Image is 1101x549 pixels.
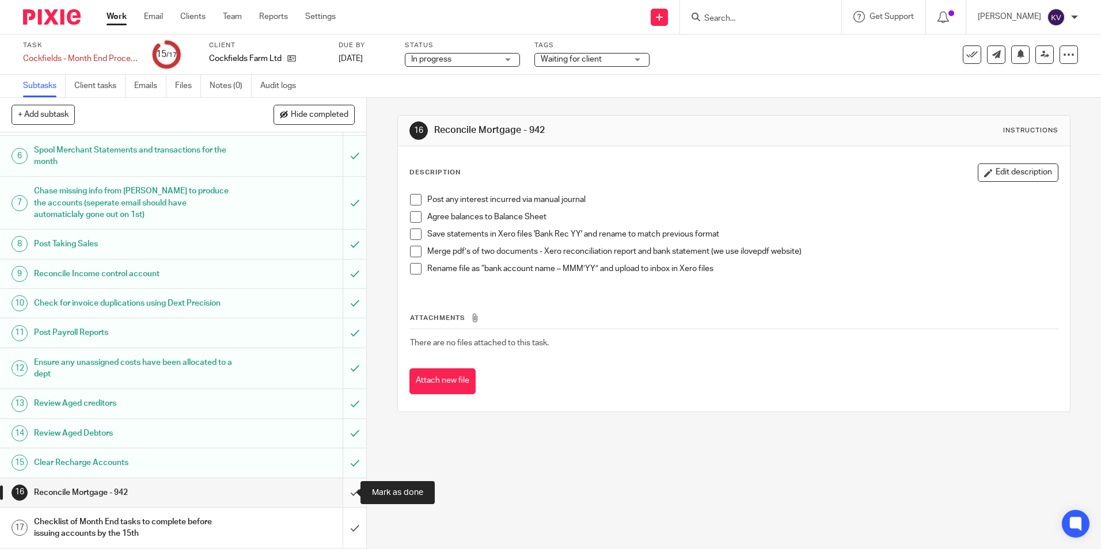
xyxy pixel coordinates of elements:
[23,75,66,97] a: Subtasks
[410,315,465,321] span: Attachments
[260,75,305,97] a: Audit logs
[541,55,602,63] span: Waiting for client
[12,148,28,164] div: 6
[34,265,232,283] h1: Reconcile Income control account
[175,75,201,97] a: Files
[134,75,166,97] a: Emails
[291,110,348,120] span: Hide completed
[34,295,232,312] h1: Check for invoice duplications using Dext Precision
[223,11,242,22] a: Team
[411,55,451,63] span: In progress
[339,41,390,50] label: Due by
[210,75,252,97] a: Notes (0)
[12,195,28,211] div: 7
[259,11,288,22] a: Reports
[427,211,1057,223] p: Agree balances to Balance Sheet
[703,14,807,24] input: Search
[74,75,126,97] a: Client tasks
[12,325,28,341] div: 11
[978,163,1058,182] button: Edit description
[12,455,28,471] div: 15
[12,105,75,124] button: + Add subtask
[12,425,28,441] div: 14
[107,11,127,22] a: Work
[34,395,232,412] h1: Review Aged creditors
[23,53,138,64] div: Cockfields - Month End Process
[34,454,232,471] h1: Clear Recharge Accounts
[978,11,1041,22] p: [PERSON_NAME]
[12,485,28,501] div: 16
[427,263,1057,274] p: Rename file as “bank account name – MMM’YY” and upload to inbox in Xero files
[209,53,282,64] p: Cockfields Farm Ltd
[274,105,355,124] button: Hide completed
[405,41,520,50] label: Status
[23,41,138,50] label: Task
[180,11,206,22] a: Clients
[34,142,232,171] h1: Spool Merchant Statements and transactions for the month
[12,295,28,311] div: 10
[144,11,163,22] a: Email
[410,339,549,347] span: There are no files attached to this task.
[34,484,232,501] h1: Reconcile Mortgage - 942
[12,236,28,252] div: 8
[12,396,28,412] div: 13
[12,266,28,282] div: 9
[870,13,914,21] span: Get Support
[209,41,324,50] label: Client
[12,520,28,536] div: 17
[34,182,232,223] h1: Chase missing info from [PERSON_NAME] to produce the accounts (seperate email should have automat...
[23,9,81,25] img: Pixie
[1047,8,1065,26] img: svg%3E
[34,235,232,253] h1: Post Taking Sales
[409,121,428,140] div: 16
[427,228,1057,240] p: Save statements in Xero files 'Bank Rec YY' and rename to match previous format
[339,55,363,63] span: [DATE]
[166,52,177,58] small: /17
[427,194,1057,205] p: Post any interest incurred via manual journal
[34,324,232,341] h1: Post Payroll Reports
[34,425,232,442] h1: Review Aged Debtors
[534,41,650,50] label: Tags
[156,48,177,61] div: 15
[409,168,461,177] p: Description
[1003,126,1058,135] div: Instructions
[409,368,476,394] button: Attach new file
[12,360,28,376] div: 12
[427,246,1057,257] p: Merge pdf’s of two documents - Xero reconciliation report and bank statement (we use ilovepdf web...
[34,513,232,543] h1: Checklist of Month End tasks to complete before issuing accounts by the 15th
[434,124,758,136] h1: Reconcile Mortgage - 942
[34,354,232,383] h1: Ensure any unassigned costs have been allocated to a dept
[305,11,336,22] a: Settings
